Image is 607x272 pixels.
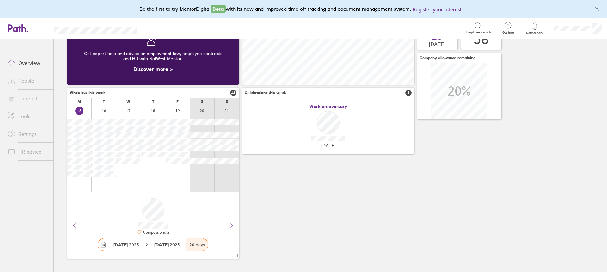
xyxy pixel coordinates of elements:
span: 2025 [154,242,180,247]
div: 20 days [186,238,208,251]
a: People [3,74,53,87]
strong: [DATE] [113,242,128,248]
span: Who's out this week [70,91,106,95]
div: S [201,99,203,104]
div: W [126,99,130,104]
a: Overview [3,57,53,69]
div: Search [154,25,170,31]
span: Company allowance remaining [420,56,475,60]
span: Get help [498,31,518,35]
span: [DATE] [321,143,335,148]
a: HR advice [3,145,53,158]
strong: [DATE] [154,242,170,248]
span: Work anniversary [309,104,347,109]
span: 2025 [113,242,139,247]
div: S [226,99,228,104]
div: Compassionate [142,230,169,235]
a: Settings [3,128,53,140]
a: Tools [3,110,53,123]
span: Celebrations this week [245,91,286,95]
div: F [176,99,179,104]
div: T [152,99,154,104]
div: 58 [474,31,489,47]
a: Time off [3,92,53,105]
span: 13 [230,90,236,96]
span: [DATE] [429,41,445,47]
span: Employee search [466,30,491,34]
span: Notifications [525,31,545,35]
div: Get expert help and advice on employment law, employee contracts and HR with NatWest Mentor. [72,46,234,66]
span: 1 [405,90,412,96]
button: Register your interest [413,6,462,13]
a: Discover more > [133,66,173,72]
div: Be the first to try MentorDigital with its new and improved time off tracking and document manage... [139,5,468,13]
a: Notifications [525,22,545,35]
div: T [103,99,105,104]
div: M [77,99,81,104]
span: Beta [211,5,226,13]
